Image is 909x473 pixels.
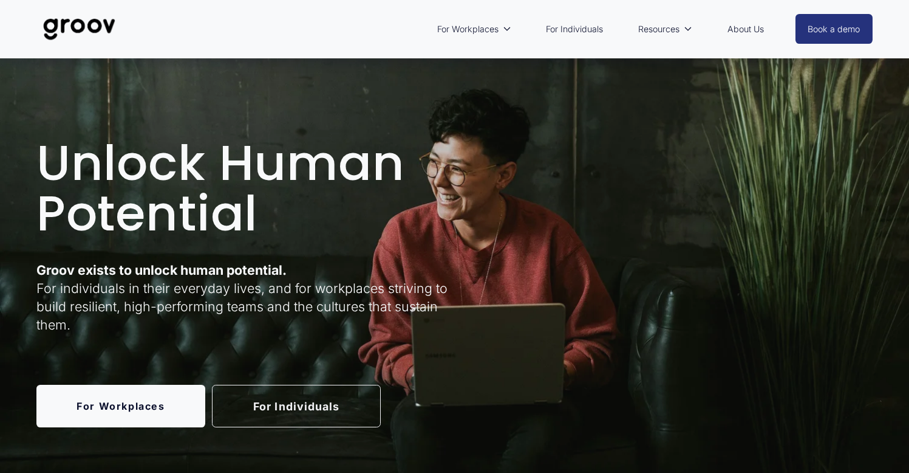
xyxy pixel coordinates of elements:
[638,21,679,37] span: Resources
[36,262,287,278] strong: Groov exists to unlock human potential.
[437,21,499,37] span: For Workplaces
[36,261,451,334] p: For individuals in their everyday lives, and for workplaces striving to build resilient, high-per...
[36,138,451,239] h1: Unlock Human Potential
[36,9,122,49] img: Groov | Unlock Human Potential at Work and in Life
[721,15,770,43] a: About Us
[36,385,205,427] a: For Workplaces
[795,14,873,44] a: Book a demo
[632,15,698,43] a: folder dropdown
[212,385,381,427] a: For Individuals
[540,15,609,43] a: For Individuals
[431,15,517,43] a: folder dropdown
